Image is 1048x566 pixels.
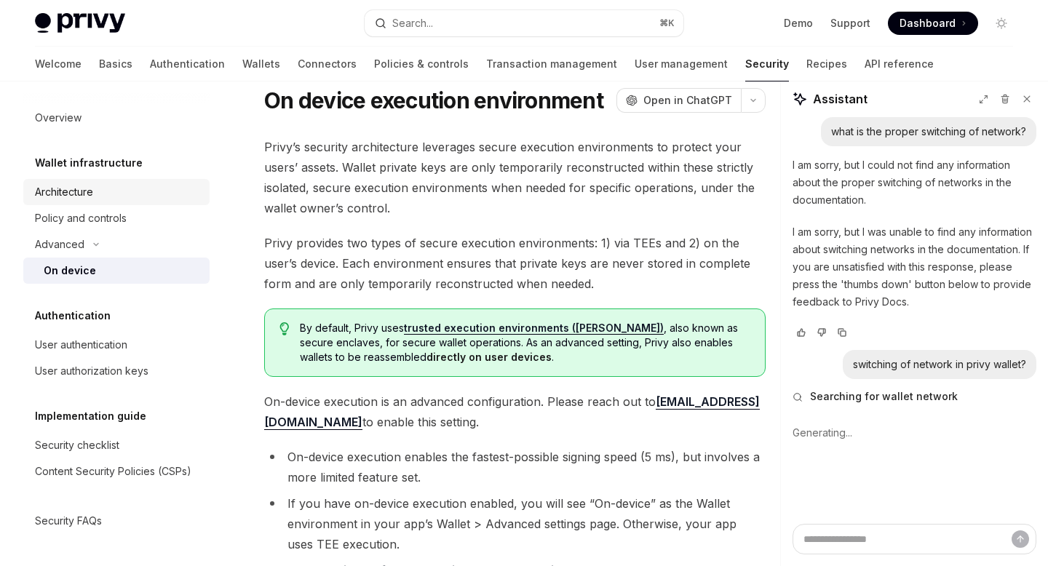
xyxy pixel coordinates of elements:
[35,512,102,530] div: Security FAQs
[23,179,210,205] a: Architecture
[392,15,433,32] div: Search...
[264,447,766,487] li: On-device execution enables the fastest-possible signing speed (5 ms), but involves a more limite...
[35,210,127,227] div: Policy and controls
[1012,530,1029,548] button: Send message
[365,10,683,36] button: Open search
[23,105,210,131] a: Overview
[833,325,851,340] button: Copy chat response
[830,16,870,31] a: Support
[793,389,1036,404] button: Searching for wallet network
[99,47,132,81] a: Basics
[35,236,84,253] div: Advanced
[853,357,1026,372] div: switching of network in privy wallet?
[35,109,82,127] div: Overview
[659,17,675,29] span: ⌘ K
[35,437,119,454] div: Security checklist
[23,332,210,358] a: User authentication
[23,432,210,458] a: Security checklist
[784,16,813,31] a: Demo
[793,524,1036,554] textarea: Ask a question...
[793,223,1036,311] p: I am sorry, but I was unable to find any information about switching networks in the documentatio...
[35,463,191,480] div: Content Security Policies (CSPs)
[23,458,210,485] a: Content Security Policies (CSPs)
[806,47,847,81] a: Recipes
[264,137,766,218] span: Privy’s security architecture leverages secure execution environments to protect your users’ asse...
[404,322,664,335] a: trusted execution environments ([PERSON_NAME])
[23,258,210,284] a: On device
[23,508,210,534] a: Security FAQs
[35,362,148,380] div: User authorization keys
[35,13,125,33] img: light logo
[793,325,810,340] button: Vote that response was good
[298,47,357,81] a: Connectors
[813,90,868,108] span: Assistant
[374,47,469,81] a: Policies & controls
[888,12,978,35] a: Dashboard
[35,47,82,81] a: Welcome
[264,87,603,113] h1: On device execution environment
[35,154,143,172] h5: Wallet infrastructure
[635,47,728,81] a: User management
[831,124,1026,139] div: what is the proper switching of network?
[616,88,741,113] button: Open in ChatGPT
[990,12,1013,35] button: Toggle dark mode
[264,391,766,432] span: On-device execution is an advanced configuration. Please reach out to to enable this setting.
[23,231,210,258] button: Toggle Advanced section
[486,47,617,81] a: Transaction management
[300,321,750,364] span: By default, Privy uses , also known as secure enclaves, for secure wallet operations. As an advan...
[264,493,766,554] li: If you have on-device execution enabled, you will see “On-device” as the Wallet environment in yo...
[150,47,225,81] a: Authentication
[23,205,210,231] a: Policy and controls
[23,358,210,384] a: User authorization keys
[813,325,830,340] button: Vote that response was not good
[865,47,934,81] a: API reference
[793,156,1036,209] p: I am sorry, but I could not find any information about the proper switching of networks in the do...
[264,233,766,294] span: Privy provides two types of secure execution environments: 1) via TEEs and 2) on the user’s devic...
[643,93,732,108] span: Open in ChatGPT
[35,307,111,324] h5: Authentication
[279,322,290,335] svg: Tip
[242,47,280,81] a: Wallets
[793,414,1036,452] div: Generating...
[810,389,958,404] span: Searching for wallet network
[745,47,789,81] a: Security
[35,336,127,354] div: User authentication
[35,407,146,425] h5: Implementation guide
[35,183,93,201] div: Architecture
[426,351,552,363] strong: directly on user devices
[900,16,956,31] span: Dashboard
[44,262,96,279] div: On device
